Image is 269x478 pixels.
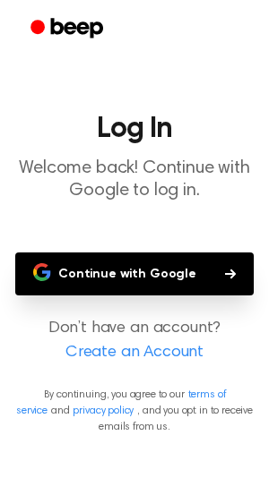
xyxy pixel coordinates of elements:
[18,12,119,47] a: Beep
[14,317,255,365] p: Don’t have an account?
[18,341,251,365] a: Create an Account
[15,252,254,295] button: Continue with Google
[14,158,255,202] p: Welcome back! Continue with Google to log in.
[14,115,255,143] h1: Log In
[14,387,255,435] p: By continuing, you agree to our and , and you opt in to receive emails from us.
[73,405,134,416] a: privacy policy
